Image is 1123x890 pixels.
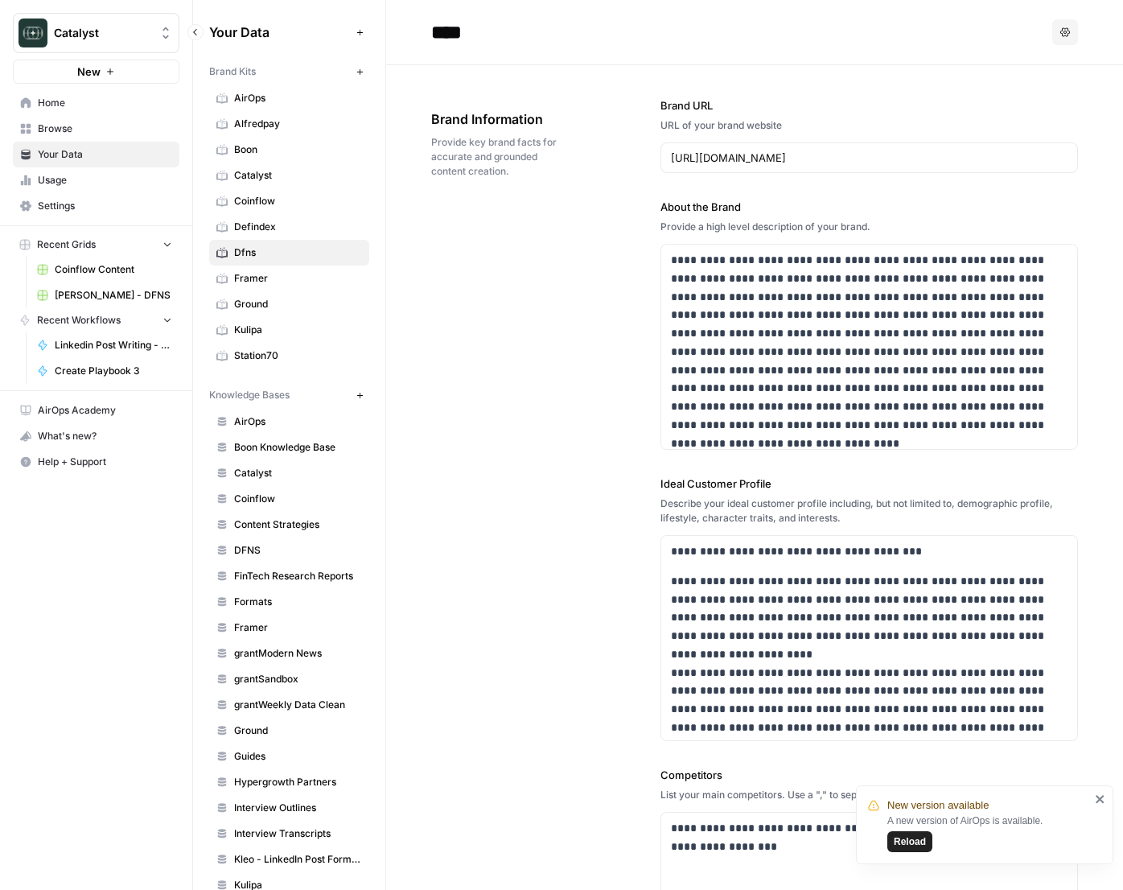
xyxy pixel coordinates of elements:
span: FinTech Research Reports [234,569,362,583]
a: Your Data [13,142,179,167]
span: Boon [234,142,362,157]
span: Dfns [234,245,362,260]
a: Interview Transcripts [209,821,369,847]
a: Alfredpay [209,111,369,137]
span: Defindex [234,220,362,234]
span: Alfredpay [234,117,362,131]
span: Catalyst [234,466,362,480]
span: Station70 [234,348,362,363]
label: Brand URL [660,97,1078,113]
span: Interview Outlines [234,801,362,815]
a: Formats [209,589,369,615]
span: grantWeekly Data Clean [234,698,362,712]
span: Provide key brand facts for accurate and grounded content creation. [431,135,570,179]
div: A new version of AirOps is available. [887,814,1090,852]
span: Knowledge Bases [209,388,290,402]
a: Coinflow Content [30,257,179,282]
button: Workspace: Catalyst [13,13,179,53]
div: List your main competitors. Use a "," to separate multiple competitors. [660,788,1078,802]
a: Hypergrowth Partners [209,769,369,795]
span: Framer [234,620,362,635]
a: Framer [209,266,369,291]
a: Framer [209,615,369,641]
button: Recent Grids [13,233,179,257]
a: Usage [13,167,179,193]
span: Framer [234,271,362,286]
a: AirOps Academy [13,398,179,423]
a: [PERSON_NAME] - DFNS [30,282,179,308]
span: Your Data [38,147,172,162]
span: Interview Transcripts [234,826,362,841]
a: Catalyst [209,460,369,486]
button: Recent Workflows [13,308,179,332]
div: What's new? [14,424,179,448]
span: Catalyst [234,168,362,183]
span: Guides [234,749,362,764]
a: Content Strategies [209,512,369,538]
span: Boon Knowledge Base [234,440,362,455]
span: Kleo - LinkedIn Post Formats [234,852,362,867]
a: Ground [209,718,369,744]
a: Create Playbook 3 [30,358,179,384]
a: Browse [13,116,179,142]
span: Browse [38,122,172,136]
a: Coinflow [209,486,369,512]
span: Ground [234,723,362,738]
span: Ground [234,297,362,311]
span: Catalyst [54,25,151,41]
a: Interview Outlines [209,795,369,821]
a: Boon Knowledge Base [209,435,369,460]
a: Linkedin Post Writing - [DATE] [30,332,179,358]
a: Dfns [209,240,369,266]
a: Defindex [209,214,369,240]
img: Catalyst Logo [19,19,47,47]
button: Reload [887,831,932,852]
a: Station70 [209,343,369,369]
label: Competitors [660,767,1078,783]
span: Reload [894,834,926,849]
span: Brand Information [431,109,570,129]
span: DFNS [234,543,362,558]
a: FinTech Research Reports [209,563,369,589]
span: Usage [38,173,172,187]
span: Home [38,96,172,110]
span: grantModern News [234,646,362,661]
button: Help + Support [13,449,179,475]
label: Ideal Customer Profile [660,476,1078,492]
a: Boon [209,137,369,163]
span: Hypergrowth Partners [234,775,362,789]
span: [PERSON_NAME] - DFNS [55,288,172,303]
span: Help + Support [38,455,172,469]
button: close [1095,793,1106,806]
button: New [13,60,179,84]
a: grantWeekly Data Clean [209,692,369,718]
span: Brand Kits [209,64,256,79]
span: New version available [887,797,989,814]
span: AirOps [234,91,362,105]
input: www.sundaysoccer.com [671,150,1067,166]
a: Home [13,90,179,116]
a: Settings [13,193,179,219]
label: About the Brand [660,199,1078,215]
a: grantSandbox [209,666,369,692]
a: Guides [209,744,369,769]
a: AirOps [209,409,369,435]
a: Ground [209,291,369,317]
span: AirOps Academy [38,403,172,418]
a: grantModern News [209,641,369,666]
span: Settings [38,199,172,213]
span: AirOps [234,414,362,429]
a: Catalyst [209,163,369,188]
span: Recent Workflows [37,313,121,328]
span: Content Strategies [234,517,362,532]
span: Linkedin Post Writing - [DATE] [55,338,172,352]
a: Kleo - LinkedIn Post Formats [209,847,369,872]
div: Describe your ideal customer profile including, but not limited to, demographic profile, lifestyl... [660,497,1078,525]
span: Coinflow [234,194,362,208]
a: AirOps [209,85,369,111]
span: Create Playbook 3 [55,364,172,378]
span: New [77,64,101,80]
span: Coinflow [234,492,362,506]
span: Your Data [209,23,350,42]
div: URL of your brand website [660,118,1078,133]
